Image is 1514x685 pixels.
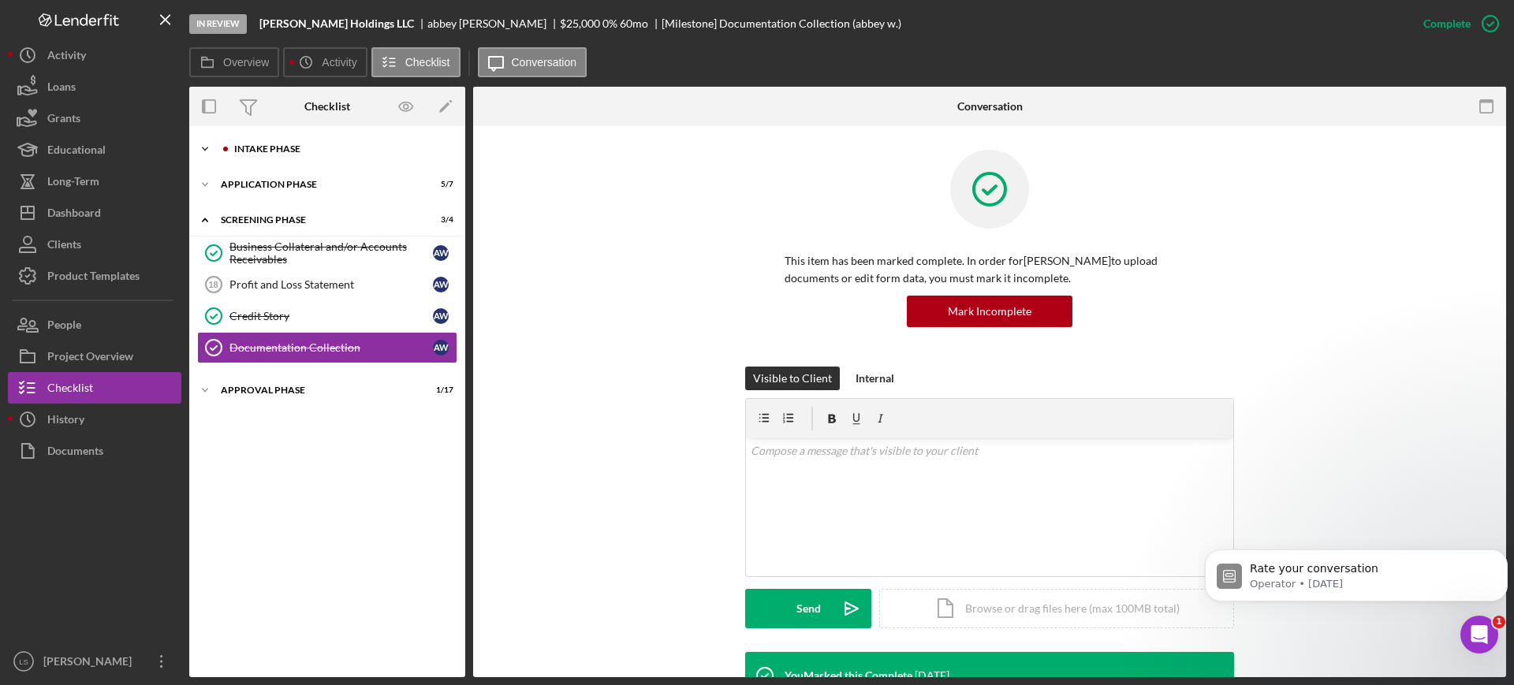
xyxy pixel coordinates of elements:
div: Mark Incomplete [948,296,1031,327]
text: LS [19,657,28,666]
button: Internal [848,367,902,390]
div: Approval Phase [221,385,414,395]
div: Activity [47,39,86,75]
a: Business Collateral and/or Accounts Receivablesaw [197,237,457,269]
time: 2025-09-25 13:42 [915,669,949,682]
div: Documentation Collection [229,341,433,354]
button: Activity [8,39,181,71]
div: abbey [PERSON_NAME] [427,17,560,30]
button: Clients [8,229,181,260]
div: Educational [47,134,106,169]
label: Activity [322,56,356,69]
button: Project Overview [8,341,181,372]
div: Profit and Loss Statement [229,278,433,291]
button: LS[PERSON_NAME] [8,646,181,677]
label: Checklist [405,56,450,69]
button: History [8,404,181,435]
div: Documents [47,435,103,471]
div: Clients [47,229,81,264]
label: Overview [223,56,269,69]
div: Dashboard [47,197,101,233]
div: [PERSON_NAME] [39,646,142,681]
div: Conversation [957,100,1023,113]
iframe: Intercom notifications message [1199,516,1514,642]
div: Business Collateral and/or Accounts Receivables [229,240,433,266]
button: Checklist [371,47,461,77]
div: 1 / 17 [425,385,453,395]
div: a w [433,245,449,261]
a: 18Profit and Loss Statementaw [197,269,457,300]
span: 1 [1493,616,1505,628]
div: Long-Term [47,166,99,201]
div: History [47,404,84,439]
div: Visible to Client [753,367,832,390]
button: Product Templates [8,260,181,292]
button: Documents [8,435,181,467]
button: Send [745,589,871,628]
button: People [8,309,181,341]
div: Checklist [304,100,350,113]
span: $25,000 [560,17,600,30]
div: Complete [1423,8,1471,39]
button: Dashboard [8,197,181,229]
p: This item has been marked complete. In order for [PERSON_NAME] to upload documents or edit form d... [785,252,1195,288]
div: 60 mo [620,17,648,30]
div: Credit Story [229,310,433,322]
button: Activity [283,47,367,77]
button: Grants [8,102,181,134]
div: Application Phase [221,180,414,189]
div: 5 / 7 [425,180,453,189]
div: 3 / 4 [425,215,453,225]
button: Loans [8,71,181,102]
div: [Milestone] Documentation Collection (abbey w.) [662,17,901,30]
button: Complete [1408,8,1506,39]
a: Credit Storyaw [197,300,457,332]
div: Loans [47,71,76,106]
div: Intake Phase [234,144,446,154]
button: Conversation [478,47,587,77]
div: a w [433,308,449,324]
div: a w [433,277,449,292]
button: Mark Incomplete [907,296,1072,327]
div: Internal [856,367,894,390]
div: Project Overview [47,341,133,376]
label: Conversation [512,56,577,69]
button: Visible to Client [745,367,840,390]
div: a w [433,340,449,356]
div: Checklist [47,372,93,408]
div: Screening Phase [221,215,414,225]
div: In Review [189,14,247,34]
button: Educational [8,134,181,166]
iframe: Intercom live chat [1460,616,1498,653]
div: You Marked this Complete [785,669,912,682]
div: Send [796,589,821,628]
div: People [47,309,81,344]
div: 0 % [602,17,617,30]
a: Documentation Collectionaw [197,332,457,363]
div: Grants [47,102,80,138]
tspan: 18 [208,280,218,289]
button: Long-Term [8,166,181,197]
b: [PERSON_NAME] Holdings LLC [259,17,414,30]
button: Checklist [8,372,181,404]
button: Overview [189,47,279,77]
div: Product Templates [47,260,140,296]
